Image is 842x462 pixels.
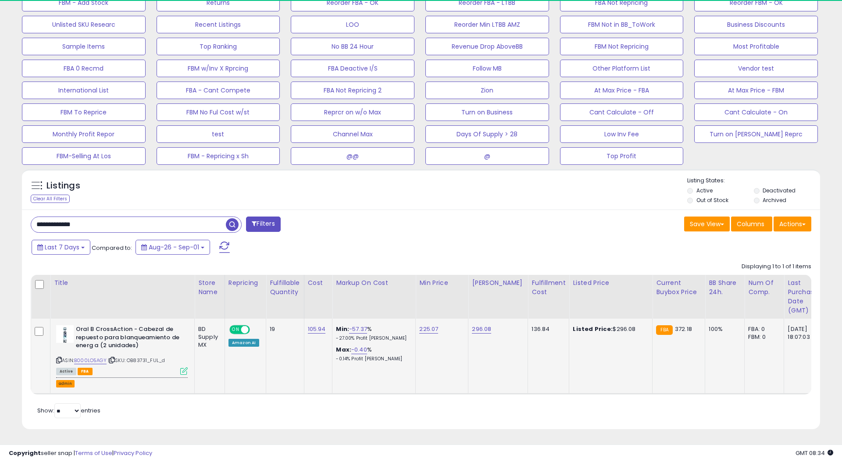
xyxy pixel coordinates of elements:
[75,449,112,457] a: Terms of Use
[291,103,414,121] button: Reprcr on w/o Max
[560,60,684,77] button: Other Platform List
[425,38,549,55] button: Revenue Drop AboveBB
[763,196,786,204] label: Archived
[22,82,146,99] button: International List
[291,82,414,99] button: FBA Not Repricing 2
[157,38,280,55] button: Top Ranking
[56,380,75,387] button: admin
[694,125,818,143] button: Turn on [PERSON_NAME] Reprc
[694,103,818,121] button: Cant Calculate - On
[425,103,549,121] button: Turn on Business
[149,243,199,252] span: Aug-26 - Sep-01
[748,325,777,333] div: FBA: 0
[22,125,146,143] button: Monthly Profit Repor
[32,240,90,255] button: Last 7 Days
[332,275,416,319] th: The percentage added to the cost of goods (COGS) that forms the calculator for Min & Max prices.
[737,220,764,228] span: Columns
[76,325,182,352] b: Oral B CrossAction - Cabezal de repuesto para blanqueamiento de energ a (2 unidades)
[532,278,565,297] div: Fulfillment Cost
[308,325,326,334] a: 105.94
[22,60,146,77] button: FBA 0 Recmd
[249,326,263,334] span: OFF
[114,449,152,457] a: Privacy Policy
[560,103,684,121] button: Cant Calculate - Off
[349,325,367,334] a: -57.37
[230,326,241,334] span: ON
[573,325,646,333] div: $296.08
[788,325,817,341] div: [DATE] 18:07:03
[687,177,820,185] p: Listing States:
[748,333,777,341] div: FBM: 0
[788,278,820,315] div: Last Purchase Date (GMT)
[425,60,549,77] button: Follow MB
[228,339,259,347] div: Amazon AI
[532,325,562,333] div: 136.84
[694,60,818,77] button: Vendor test
[425,125,549,143] button: Days Of Supply > 28
[694,82,818,99] button: At Max Price - FBM
[336,345,351,354] b: Max:
[74,357,107,364] a: B000LO5AGY
[560,125,684,143] button: Low Inv Fee
[136,240,210,255] button: Aug-26 - Sep-01
[291,60,414,77] button: FBA Deactive I/S
[336,278,412,288] div: Markup on Cost
[472,278,524,288] div: [PERSON_NAME]
[573,325,613,333] b: Listed Price:
[56,368,76,375] span: All listings currently available for purchase on Amazon
[22,103,146,121] button: FBM To Reprice
[157,16,280,33] button: Recent Listings
[31,195,70,203] div: Clear All Filters
[9,449,41,457] strong: Copyright
[696,196,728,204] label: Out of Stock
[774,217,811,231] button: Actions
[108,357,165,364] span: | SKU: OB83731_FUL_d
[336,325,409,341] div: %
[46,180,80,192] h5: Listings
[560,147,684,165] button: Top Profit
[291,38,414,55] button: No BB 24 Hour
[675,325,692,333] span: 372.18
[291,16,414,33] button: LOO
[198,278,221,297] div: Store Name
[198,325,218,349] div: BD Supply MX
[419,278,464,288] div: Min Price
[684,217,730,231] button: Save View
[157,82,280,99] button: FBA - Cant Compete
[228,278,262,288] div: Repricing
[560,16,684,33] button: FBM Not in BB_ToWork
[425,16,549,33] button: Reorder Min LTBB AMZ
[336,346,409,362] div: %
[694,16,818,33] button: Business Discounts
[78,368,93,375] span: FBA
[308,278,329,288] div: Cost
[696,187,713,194] label: Active
[157,125,280,143] button: test
[37,406,100,415] span: Show: entries
[472,325,491,334] a: 296.08
[22,147,146,165] button: FBM-Selling At Los
[157,147,280,165] button: FBM - Repricing x Sh
[419,325,438,334] a: 225.07
[270,325,297,333] div: 19
[9,449,152,458] div: seller snap | |
[709,278,741,297] div: BB Share 24h.
[157,103,280,121] button: FBM No Ful Cost w/st
[656,278,701,297] div: Current Buybox Price
[56,325,74,343] img: 41OhvjwGBnL._SL40_.jpg
[425,147,549,165] button: @
[291,147,414,165] button: @@
[157,60,280,77] button: FBM w/Inv X Rprcing
[573,278,649,288] div: Listed Price
[291,125,414,143] button: Channel Max
[656,325,672,335] small: FBA
[92,244,132,252] span: Compared to:
[731,217,772,231] button: Columns
[45,243,79,252] span: Last 7 Days
[560,38,684,55] button: FBM Not Repricing
[763,187,796,194] label: Deactivated
[336,325,349,333] b: Min:
[709,325,738,333] div: 100%
[351,345,367,354] a: -0.40
[270,278,300,297] div: Fulfillable Quantity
